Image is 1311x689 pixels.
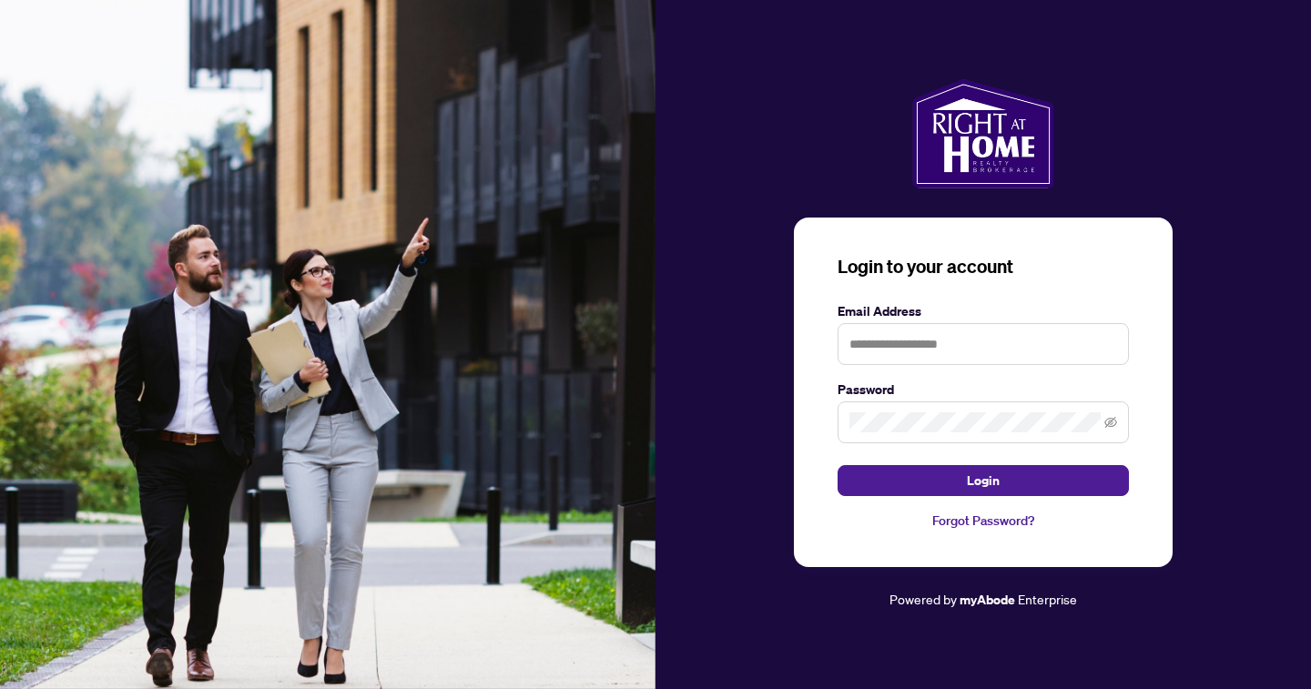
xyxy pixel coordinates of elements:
button: Login [838,465,1129,496]
label: Password [838,380,1129,400]
span: Powered by [889,591,957,607]
span: eye-invisible [1104,416,1117,429]
h3: Login to your account [838,254,1129,279]
span: Login [967,466,1000,495]
span: Enterprise [1018,591,1077,607]
img: ma-logo [912,79,1053,188]
a: Forgot Password? [838,511,1129,531]
a: myAbode [960,590,1015,610]
label: Email Address [838,301,1129,321]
